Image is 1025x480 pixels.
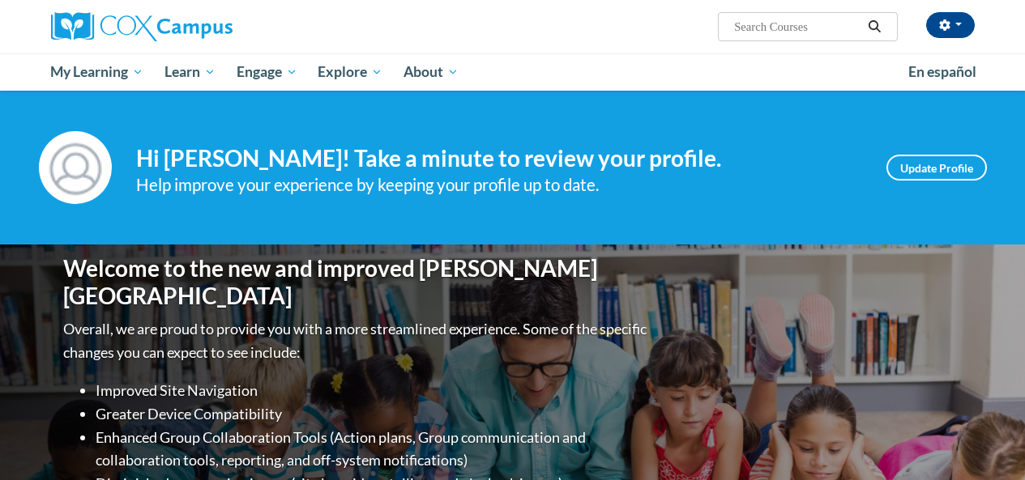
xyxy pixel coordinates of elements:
img: Profile Image [39,131,112,204]
a: My Learning [41,53,155,91]
a: Engage [226,53,308,91]
button: Search [862,17,886,36]
a: Cox Campus [51,12,343,41]
a: About [393,53,469,91]
span: En español [908,63,976,80]
button: Account Settings [926,12,975,38]
input: Search Courses [732,17,862,36]
p: Overall, we are proud to provide you with a more streamlined experience. Some of the specific cha... [63,317,651,364]
span: About [404,62,459,82]
a: En español [898,55,987,89]
h4: Hi [PERSON_NAME]! Take a minute to review your profile. [136,145,862,172]
span: Learn [164,62,216,82]
div: Help improve your experience by keeping your profile up to date. [136,172,862,198]
span: Engage [237,62,297,82]
li: Greater Device Compatibility [96,402,651,426]
li: Enhanced Group Collaboration Tools (Action plans, Group communication and collaboration tools, re... [96,426,651,473]
a: Explore [307,53,393,91]
span: My Learning [50,62,143,82]
a: Update Profile [886,155,987,181]
li: Improved Site Navigation [96,379,651,402]
span: Explore [318,62,382,82]
img: Cox Campus [51,12,233,41]
a: Learn [154,53,226,91]
div: Main menu [39,53,987,91]
h1: Welcome to the new and improved [PERSON_NAME][GEOGRAPHIC_DATA] [63,255,651,309]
